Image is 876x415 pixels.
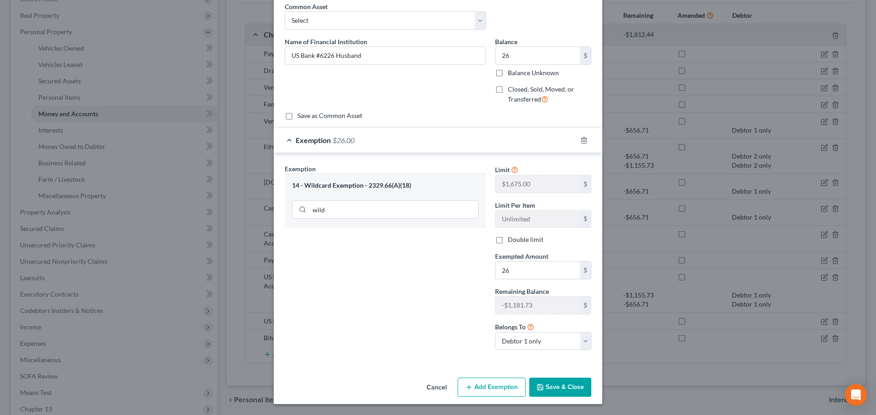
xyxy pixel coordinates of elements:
[458,378,526,397] button: Add Exemption
[580,210,591,228] div: $
[285,47,485,64] input: Enter name...
[495,210,580,228] input: --
[495,175,580,193] input: --
[580,175,591,193] div: $
[296,136,331,144] span: Exemption
[495,37,517,46] label: Balance
[292,181,479,190] div: 14 - Wildcard Exemption - 2329.66(A)(18)
[495,252,548,260] span: Exempted Amount
[495,166,510,174] span: Limit
[508,235,543,244] label: Double limit
[285,38,367,46] span: Name of Financial Institution
[495,261,580,279] input: 0.00
[297,111,362,120] label: Save as Common Asset
[333,136,355,144] span: $26.00
[419,379,454,397] button: Cancel
[495,287,549,296] label: Remaining Balance
[285,2,328,11] label: Common Asset
[529,378,591,397] button: Save & Close
[495,323,526,331] span: Belongs To
[285,165,316,173] span: Exemption
[580,261,591,279] div: $
[580,47,591,64] div: $
[495,47,580,64] input: 0.00
[508,68,559,77] label: Balance Unknown
[580,297,591,314] div: $
[309,201,478,218] input: Search exemption rules...
[508,85,574,103] span: Closed, Sold, Moved, or Transferred
[495,297,580,314] input: --
[845,384,867,406] div: Open Intercom Messenger
[495,200,535,210] label: Limit Per Item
